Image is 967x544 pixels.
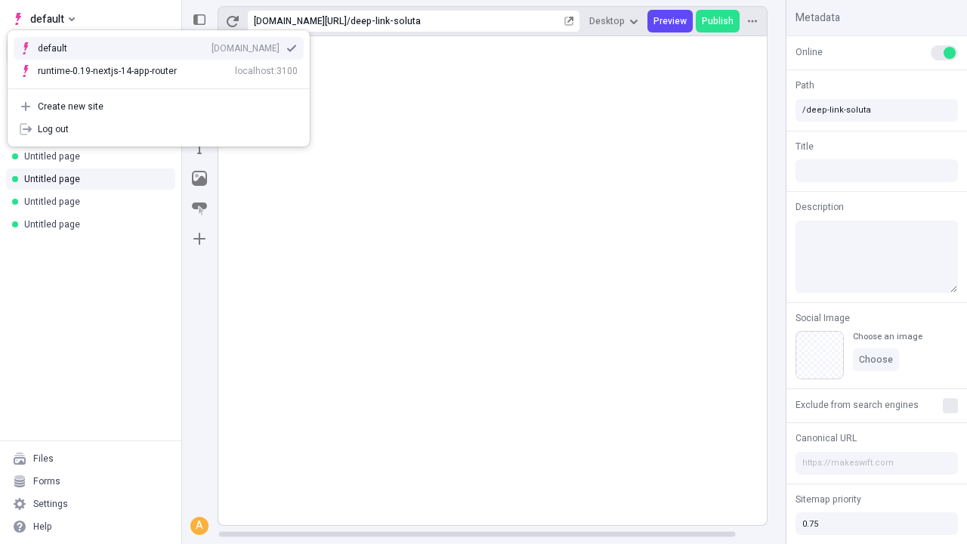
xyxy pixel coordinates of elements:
span: Online [796,45,823,59]
div: localhost:3100 [235,65,298,77]
div: default [38,42,91,54]
span: Description [796,200,844,214]
span: Desktop [589,15,625,27]
span: Choose [859,354,893,366]
span: Exclude from search engines [796,398,919,412]
div: / [347,15,351,27]
span: Canonical URL [796,431,857,445]
button: Desktop [583,10,644,32]
span: default [30,10,64,28]
div: [DOMAIN_NAME] [212,42,280,54]
div: Choose an image [853,331,922,342]
span: Publish [702,15,734,27]
span: Path [796,79,814,92]
button: Button [186,195,213,222]
div: [URL][DOMAIN_NAME] [254,15,347,27]
button: Preview [647,10,693,32]
input: https://makeswift.com [796,452,958,474]
div: Untitled page [24,196,163,208]
span: Sitemap priority [796,493,861,506]
button: Text [186,134,213,162]
button: Image [186,165,213,192]
button: Choose [853,348,899,371]
button: Publish [696,10,740,32]
span: Preview [653,15,687,27]
div: Settings [33,498,68,510]
div: Files [33,453,54,465]
div: Forms [33,475,60,487]
div: Untitled page [24,173,163,185]
div: Untitled page [24,218,163,230]
div: Suggestions [8,31,310,88]
div: Help [33,521,52,533]
div: A [192,518,207,533]
span: Title [796,140,814,153]
button: Select site [6,8,81,30]
div: runtime-0.19-nextjs-14-app-router [38,65,177,77]
span: Social Image [796,311,850,325]
div: deep-link-soluta [351,15,561,27]
div: Untitled page [24,150,163,162]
